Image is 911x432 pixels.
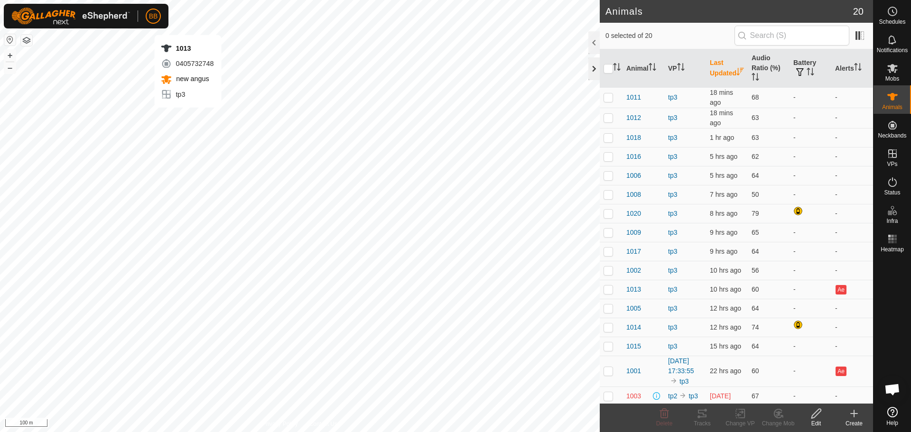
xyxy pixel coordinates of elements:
p-sorticon: Activate to sort [752,74,759,82]
th: Audio Ratio (%) [748,49,790,88]
span: Animals [882,104,902,110]
img: Gallagher Logo [11,8,130,25]
img: to [679,392,687,399]
td: - [790,128,831,147]
a: Privacy Policy [262,420,298,428]
a: tp3 [668,304,677,312]
td: - [790,280,831,299]
a: tp3 [668,172,677,179]
td: - [790,337,831,356]
button: + [4,50,16,61]
td: - [831,128,873,147]
a: tp3 [668,114,677,121]
span: Heatmap [881,247,904,252]
span: 63 [752,134,759,141]
span: 31 Aug 2025, 10:41 pm [710,229,737,236]
span: Notifications [877,47,908,53]
th: Animal [623,49,664,88]
button: Ae [836,285,846,294]
a: tp3 [668,323,677,331]
div: Change Mob [759,419,797,428]
span: Infra [886,218,898,224]
span: 1008 [626,190,641,200]
a: [DATE] 17:33:55 [668,357,694,375]
a: tp3 [668,285,677,293]
a: tp3 [679,377,688,385]
span: 65 [752,229,759,236]
td: - [831,261,873,280]
p-sorticon: Activate to sort [677,64,685,72]
span: new angus [174,75,209,83]
a: tp3 [668,191,677,198]
span: 31 Aug 2025, 9:21 pm [710,267,741,274]
span: 0 selected of 20 [605,31,734,41]
span: 1018 [626,133,641,143]
td: - [831,185,873,204]
button: Reset Map [4,34,16,46]
td: - [831,87,873,108]
td: - [831,204,873,223]
span: Neckbands [878,133,906,138]
th: VP [664,49,706,88]
span: 1 Sept 2025, 7:01 am [710,134,734,141]
td: - [831,242,873,261]
td: - [790,87,831,108]
span: 1 Sept 2025, 2:41 am [710,172,737,179]
span: 1017 [626,247,641,257]
span: 67 [752,392,759,400]
div: Create [835,419,873,428]
h2: Animals [605,6,853,17]
p-sorticon: Activate to sort [807,69,814,77]
span: 63 [752,114,759,121]
span: 60 [752,285,759,293]
span: 31 Aug 2025, 4:27 pm [710,342,741,350]
td: - [831,337,873,356]
input: Search (S) [734,26,849,46]
th: Last Updated [706,49,748,88]
td: - [790,185,831,204]
span: 31 Aug 2025, 10:41 pm [710,248,737,255]
div: Edit [797,419,835,428]
p-sorticon: Activate to sort [736,69,744,77]
a: tp3 [668,153,677,160]
td: - [790,242,831,261]
p-sorticon: Activate to sort [649,64,656,72]
p-sorticon: Activate to sort [854,64,862,72]
div: Change VP [721,419,759,428]
p-sorticon: Activate to sort [613,64,621,72]
span: 1015 [626,341,641,351]
td: - [790,356,831,386]
div: 0405732748 [160,58,214,69]
button: – [4,62,16,74]
span: 1 Sept 2025, 2:41 am [710,153,737,160]
span: Schedules [879,19,905,25]
span: 31 Aug 2025, 10:01 am [710,367,741,375]
span: 1011 [626,92,641,102]
a: tp2 [668,392,677,400]
td: - [790,299,831,318]
a: Contact Us [309,420,337,428]
span: Status [884,190,900,195]
td: - [831,166,873,185]
a: Open chat [878,375,907,404]
span: 62 [752,153,759,160]
span: 79 [752,210,759,217]
span: Delete [656,420,673,427]
td: - [831,147,873,166]
span: 1012 [626,113,641,123]
th: Battery [790,49,831,88]
span: 1 Sept 2025, 7:51 am [710,109,733,127]
td: - [790,261,831,280]
span: 31 Aug 2025, 9:21 pm [710,285,741,293]
th: Alerts [831,49,873,88]
td: - [831,386,873,405]
span: VPs [887,161,897,167]
span: 60 [752,367,759,375]
span: 1014 [626,322,641,332]
td: - [790,166,831,185]
span: 74 [752,323,759,331]
span: 1 Sept 2025, 12:21 am [710,191,737,198]
a: tp3 [668,210,677,217]
a: tp3 [668,248,677,255]
span: 1020 [626,209,641,219]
